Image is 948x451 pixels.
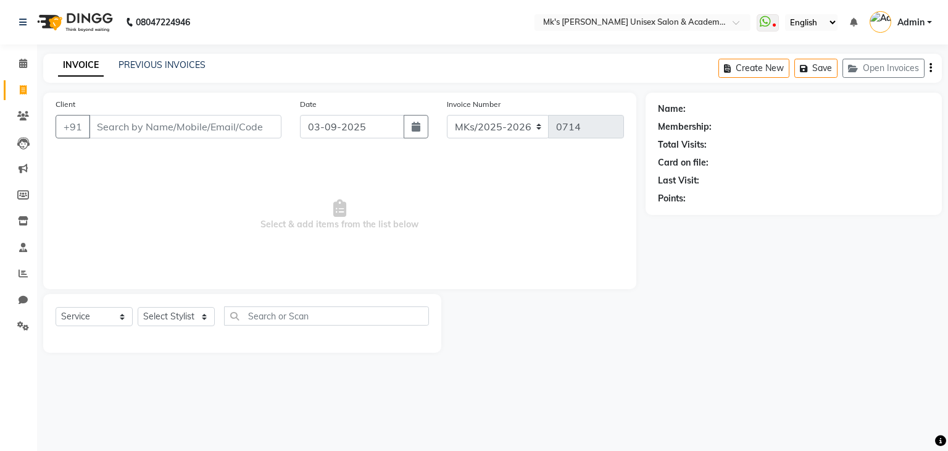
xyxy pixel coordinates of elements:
[718,59,789,78] button: Create New
[136,5,190,40] b: 08047224946
[870,11,891,33] img: Admin
[56,99,75,110] label: Client
[56,153,624,277] span: Select & add items from the list below
[658,174,699,187] div: Last Visit:
[56,115,90,138] button: +91
[118,59,206,70] a: PREVIOUS INVOICES
[300,99,317,110] label: Date
[58,54,104,77] a: INVOICE
[897,16,925,29] span: Admin
[224,306,429,326] input: Search or Scan
[658,138,707,151] div: Total Visits:
[658,156,709,169] div: Card on file:
[794,59,838,78] button: Save
[658,103,686,116] div: Name:
[31,5,116,40] img: logo
[658,120,712,133] div: Membership:
[842,59,925,78] button: Open Invoices
[658,192,686,205] div: Points:
[447,99,501,110] label: Invoice Number
[89,115,281,138] input: Search by Name/Mobile/Email/Code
